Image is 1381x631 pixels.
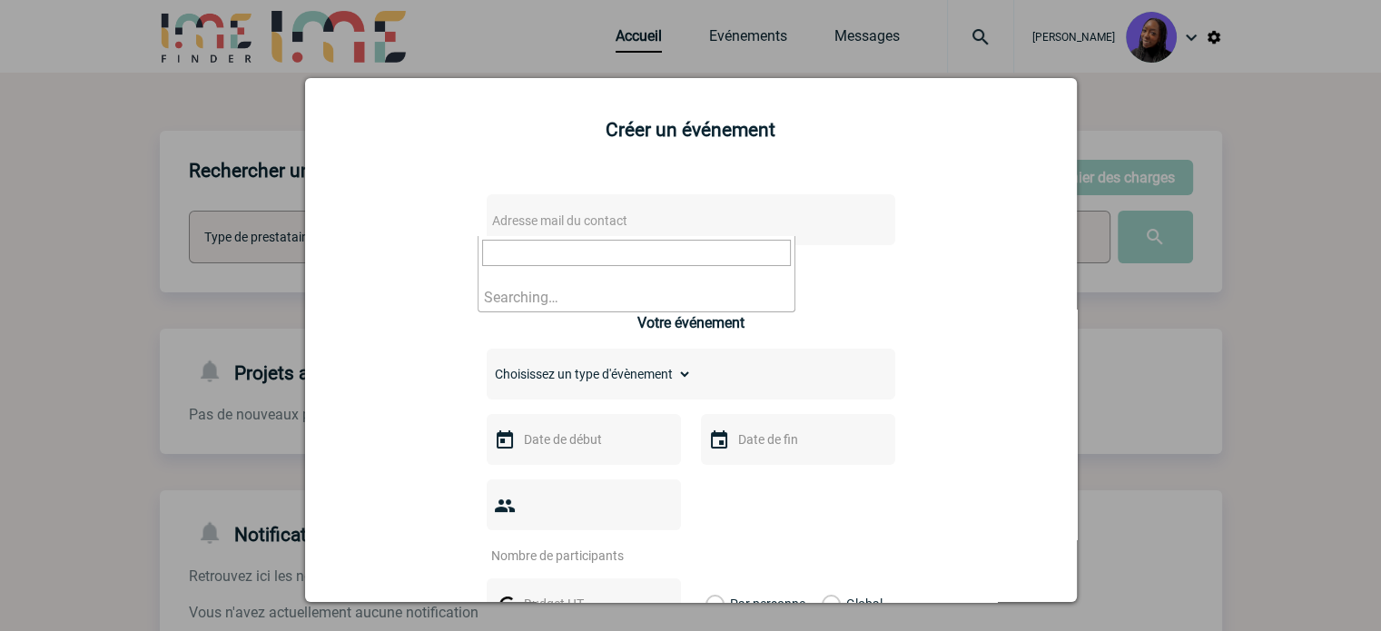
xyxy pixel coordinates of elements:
[519,592,645,616] input: Budget HT
[637,314,745,331] h3: Votre événement
[478,283,794,311] li: Searching…
[705,578,725,629] label: Par personne
[734,428,859,451] input: Date de fin
[492,213,627,228] span: Adresse mail du contact
[487,544,657,567] input: Nombre de participants
[328,119,1054,141] h2: Créer un événement
[822,578,834,629] label: Global
[519,428,645,451] input: Date de début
